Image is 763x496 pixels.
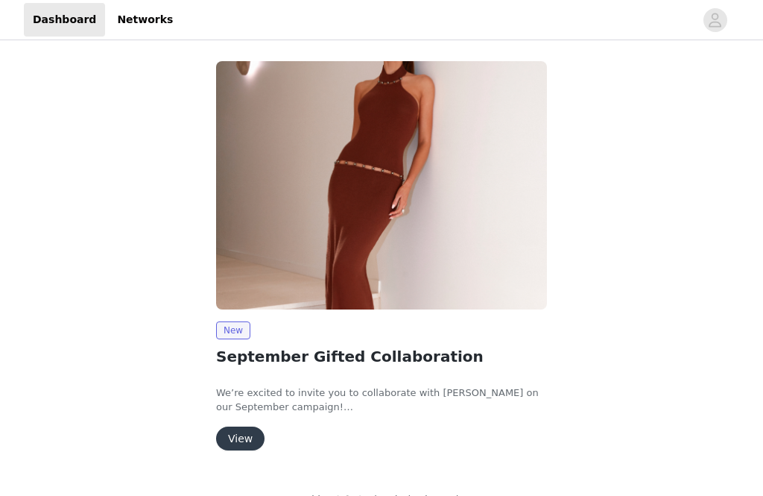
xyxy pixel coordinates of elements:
a: Networks [108,3,182,37]
button: View [216,427,265,451]
a: View [216,433,265,445]
p: We’re excited to invite you to collaborate with [PERSON_NAME] on our September campaign! [216,386,547,415]
img: Peppermayo AUS [216,61,547,310]
a: Dashboard [24,3,105,37]
h2: September Gifted Collaboration [216,345,547,368]
span: New [216,321,250,339]
div: avatar [708,8,722,32]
